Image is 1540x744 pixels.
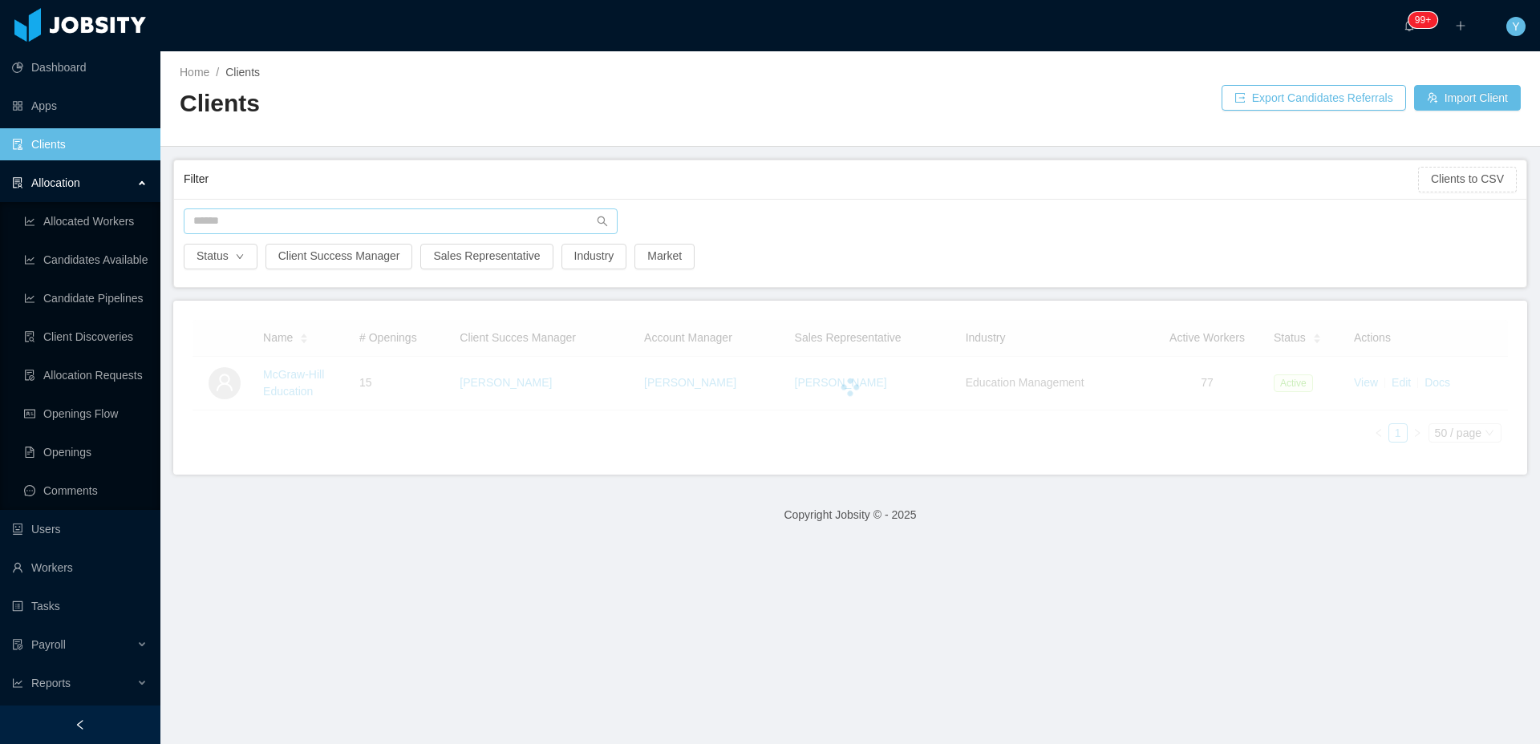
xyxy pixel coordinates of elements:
[216,66,219,79] span: /
[12,177,23,188] i: icon: solution
[12,90,148,122] a: icon: appstoreApps
[180,66,209,79] a: Home
[24,475,148,507] a: icon: messageComments
[24,359,148,391] a: icon: file-doneAllocation Requests
[12,590,148,622] a: icon: profileTasks
[12,639,23,650] i: icon: file-protect
[31,638,66,651] span: Payroll
[265,244,413,269] button: Client Success Manager
[184,164,1418,194] div: Filter
[1404,20,1415,31] i: icon: bell
[12,51,148,83] a: icon: pie-chartDashboard
[1408,12,1437,28] sup: 448
[225,66,260,79] span: Clients
[180,87,850,120] h2: Clients
[1455,20,1466,31] i: icon: plus
[24,282,148,314] a: icon: line-chartCandidate Pipelines
[12,552,148,584] a: icon: userWorkers
[1222,85,1406,111] button: icon: exportExport Candidates Referrals
[12,513,148,545] a: icon: robotUsers
[634,244,695,269] button: Market
[597,216,608,227] i: icon: search
[24,321,148,353] a: icon: file-searchClient Discoveries
[561,244,627,269] button: Industry
[12,677,23,689] i: icon: line-chart
[31,176,80,189] span: Allocation
[420,244,553,269] button: Sales Representative
[160,487,1540,543] footer: Copyright Jobsity © - 2025
[1418,167,1517,192] button: Clients to CSV
[24,205,148,237] a: icon: line-chartAllocated Workers
[24,244,148,276] a: icon: line-chartCandidates Available
[184,244,257,269] button: Statusicon: down
[1512,17,1519,36] span: Y
[12,128,148,160] a: icon: auditClients
[24,398,148,430] a: icon: idcardOpenings Flow
[24,436,148,468] a: icon: file-textOpenings
[1414,85,1521,111] button: icon: usergroup-addImport Client
[31,677,71,689] span: Reports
